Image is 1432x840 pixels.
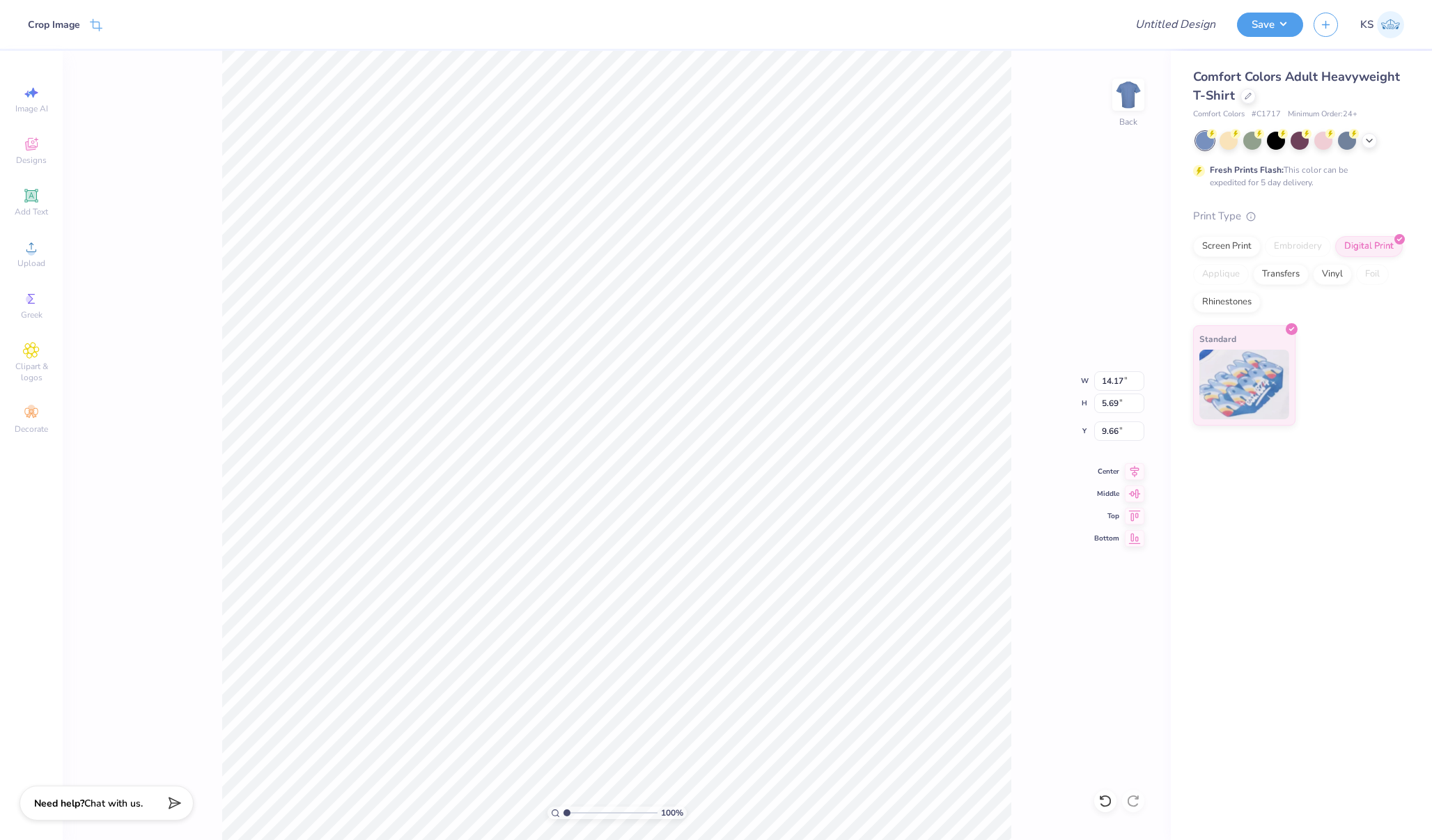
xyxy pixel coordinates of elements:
[1253,264,1309,285] div: Transfers
[1210,164,1284,176] strong: Fresh Prints Flash:
[1360,11,1404,38] a: KS
[1199,350,1289,419] img: Standard
[1094,467,1119,476] span: Center
[1094,489,1119,499] span: Middle
[1094,511,1119,521] span: Top
[15,423,48,435] span: Decorate
[28,17,80,32] div: Crop Image
[7,361,56,383] span: Clipart & logos
[1252,109,1281,120] span: # C1717
[1193,208,1404,224] div: Print Type
[1356,264,1389,285] div: Foil
[1288,109,1357,120] span: Minimum Order: 24 +
[1114,81,1142,109] img: Back
[17,258,45,269] span: Upload
[15,206,48,217] span: Add Text
[1237,13,1303,37] button: Save
[1360,17,1373,33] span: KS
[16,155,47,166] span: Designs
[1210,164,1381,189] div: This color can be expedited for 5 day delivery.
[21,309,42,320] span: Greek
[1124,10,1227,38] input: Untitled Design
[15,103,48,114] span: Image AI
[1313,264,1352,285] div: Vinyl
[1193,109,1245,120] span: Comfort Colors
[34,797,84,810] strong: Need help?
[1193,236,1261,257] div: Screen Print
[1119,116,1137,128] div: Back
[1199,332,1236,346] span: Standard
[1193,68,1400,104] span: Comfort Colors Adult Heavyweight T-Shirt
[661,807,683,819] span: 100 %
[1193,292,1261,313] div: Rhinestones
[1265,236,1331,257] div: Embroidery
[1377,11,1404,38] img: Kainat Singh
[1094,534,1119,543] span: Bottom
[1335,236,1403,257] div: Digital Print
[1193,264,1249,285] div: Applique
[84,797,143,810] span: Chat with us.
